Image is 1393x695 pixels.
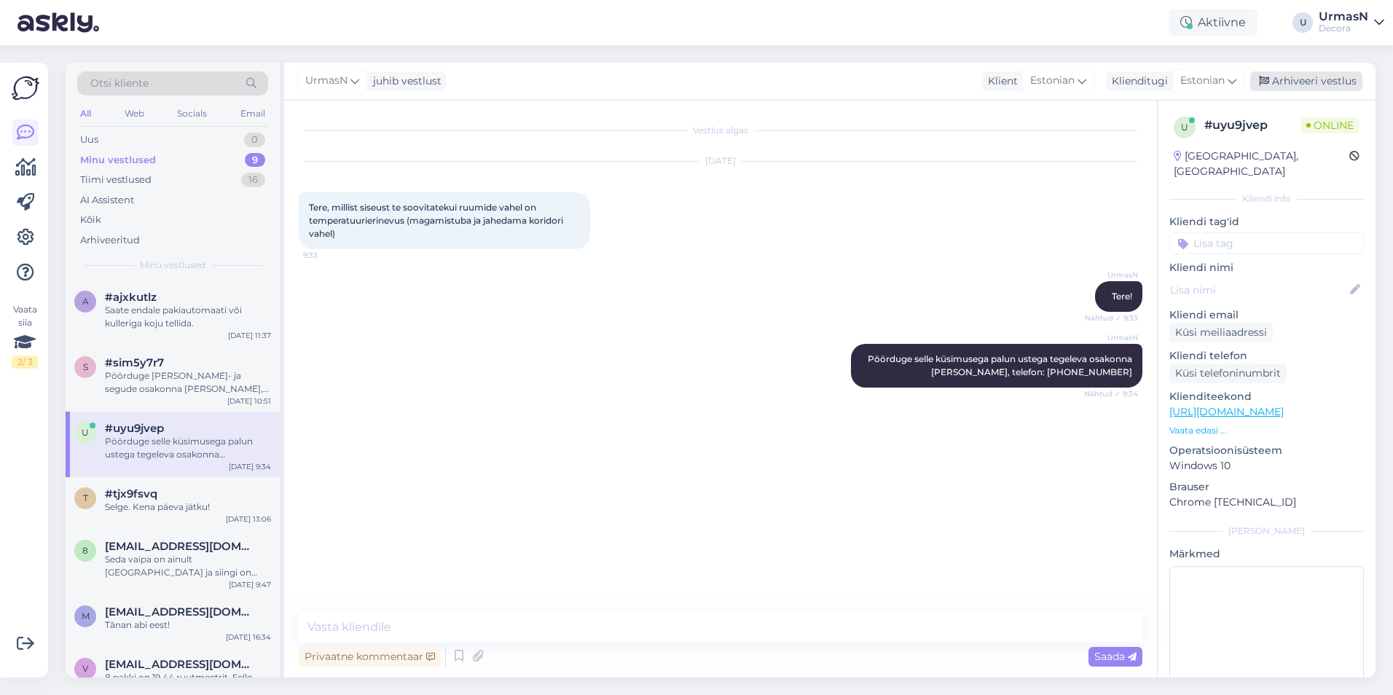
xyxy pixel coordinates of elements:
[1319,11,1384,34] a: UrmasNDecora
[122,104,147,123] div: Web
[1169,323,1273,342] div: Küsi meiliaadressi
[1319,11,1368,23] div: UrmasN
[245,153,265,168] div: 9
[1169,525,1364,538] div: [PERSON_NAME]
[244,133,265,147] div: 0
[105,356,164,369] span: #sim5y7r7
[1181,122,1188,133] span: u
[1174,149,1349,179] div: [GEOGRAPHIC_DATA], [GEOGRAPHIC_DATA]
[299,124,1142,137] div: Vestlus algas
[982,74,1018,89] div: Klient
[1169,307,1364,323] p: Kliendi email
[367,74,442,89] div: juhib vestlust
[80,233,140,248] div: Arhiveeritud
[227,396,271,407] div: [DATE] 10:51
[77,104,94,123] div: All
[1083,270,1138,280] span: UrmasN
[1169,546,1364,562] p: Märkmed
[1319,23,1368,34] div: Decora
[105,619,271,632] div: Tãnan abi eest!
[1169,348,1364,364] p: Kliendi telefon
[105,291,157,304] span: #ajxkutlz
[1169,479,1364,495] p: Brauser
[82,296,89,307] span: a
[1169,389,1364,404] p: Klienditeekond
[1169,495,1364,510] p: Chrome [TECHNICAL_ID]
[80,193,134,208] div: AI Assistent
[1169,405,1284,418] a: [URL][DOMAIN_NAME]
[105,605,256,619] span: merle152@hotmail.com
[105,435,271,461] div: Pöörduge selle küsimusega palun ustega tegeleva osakonna [PERSON_NAME], telefon: [PHONE_NUMBER]
[1250,71,1362,91] div: Arhiveeri vestlus
[868,353,1134,377] span: Pöörduge selle küsimusega palun ustega tegeleva osakonna [PERSON_NAME], telefon: [PHONE_NUMBER]
[229,579,271,590] div: [DATE] 9:47
[12,356,38,369] div: 2 / 3
[90,76,149,91] span: Otsi kliente
[1292,12,1313,33] div: U
[105,487,157,500] span: #tjx9fsvq
[1106,74,1168,89] div: Klienditugi
[105,553,271,579] div: Seda vaipa on ainult [GEOGRAPHIC_DATA] ja siingi on kogus nii väike, et tellida ei saa. Ainult lõ...
[309,202,565,239] span: Tere, millist siseust te soovitatekui ruumide vahel on temperatuurierinevus (magamistuba ja jahed...
[1169,424,1364,437] p: Vaata edasi ...
[1083,313,1138,323] span: Nähtud ✓ 9:33
[80,133,98,147] div: Uus
[12,74,39,102] img: Askly Logo
[83,492,88,503] span: t
[303,250,358,261] span: 9:33
[226,514,271,525] div: [DATE] 13:06
[1169,443,1364,458] p: Operatsioonisüsteem
[80,153,156,168] div: Minu vestlused
[105,500,271,514] div: Selge. Kena päeva jätku!
[305,73,348,89] span: UrmasN
[228,330,271,341] div: [DATE] 11:37
[1170,282,1347,298] input: Lisa nimi
[82,663,88,674] span: v
[174,104,210,123] div: Socials
[105,658,256,671] span: vdostojevskaja@gmail.com
[105,540,256,553] span: 8dkristina@gmail.com
[1169,458,1364,474] p: Windows 10
[105,422,164,435] span: #uyu9jvep
[1300,117,1359,133] span: Online
[1030,73,1075,89] span: Estonian
[1180,73,1225,89] span: Estonian
[1169,260,1364,275] p: Kliendi nimi
[82,545,88,556] span: 8
[105,304,271,330] div: Saate endale pakiautomaati või kulleriga koju tellida.
[140,259,205,272] span: Minu vestlused
[1083,388,1138,399] span: Nähtud ✓ 9:34
[1169,192,1364,205] div: Kliendi info
[1169,232,1364,254] input: Lisa tag
[83,361,88,372] span: s
[80,173,152,187] div: Tiimi vestlused
[105,369,271,396] div: Pöörduge [PERSON_NAME]- ja segude osakonna [PERSON_NAME], telefon: [PHONE_NUMBER].
[1169,9,1257,36] div: Aktiivne
[238,104,268,123] div: Email
[82,427,89,438] span: u
[12,303,38,369] div: Vaata siia
[299,647,441,667] div: Privaatne kommentaar
[299,154,1142,168] div: [DATE]
[241,173,265,187] div: 16
[1083,332,1138,343] span: UrmasN
[229,461,271,472] div: [DATE] 9:34
[1169,364,1287,383] div: Küsi telefoninumbrit
[82,610,90,621] span: m
[1112,291,1132,302] span: Tere!
[80,213,101,227] div: Kõik
[1094,650,1137,663] span: Saada
[1169,214,1364,229] p: Kliendi tag'id
[226,632,271,643] div: [DATE] 16:34
[1204,117,1300,134] div: # uyu9jvep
